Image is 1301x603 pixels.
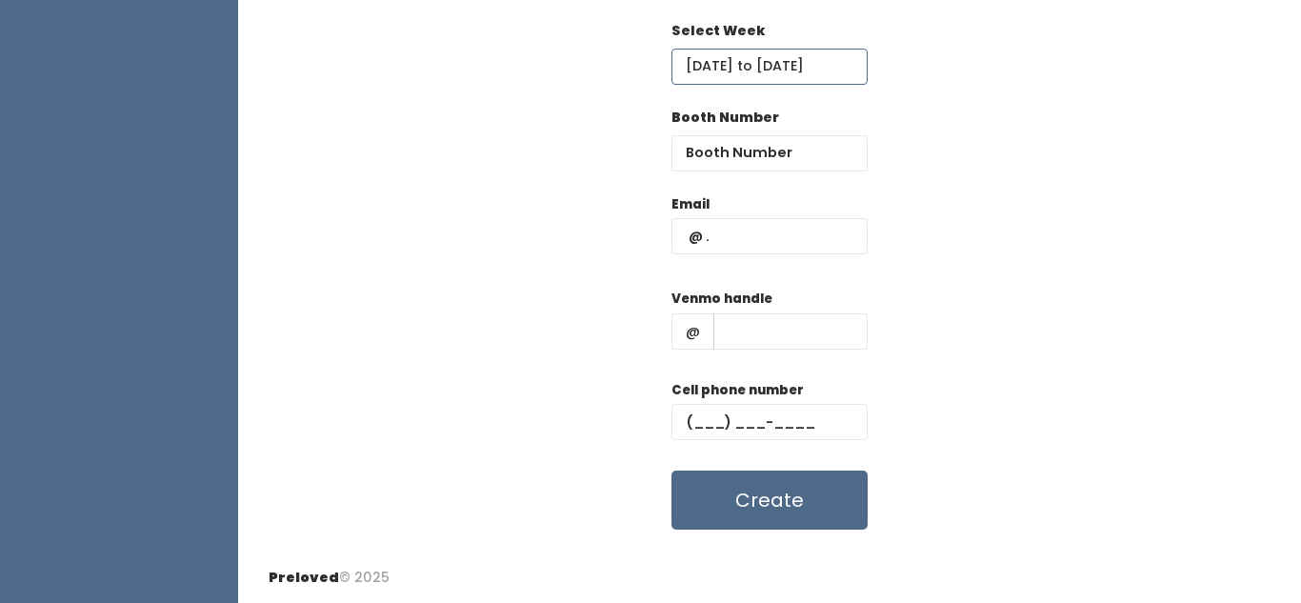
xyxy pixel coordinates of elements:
[671,49,868,85] input: Select week
[671,381,804,400] label: Cell phone number
[269,568,339,587] span: Preloved
[671,195,710,214] label: Email
[671,290,772,309] label: Venmo handle
[671,471,868,530] button: Create
[671,108,779,128] label: Booth Number
[671,404,868,440] input: (___) ___-____
[671,313,714,350] span: @
[671,218,868,254] input: @ .
[671,21,765,41] label: Select Week
[269,553,390,588] div: © 2025
[671,135,868,171] input: Booth Number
